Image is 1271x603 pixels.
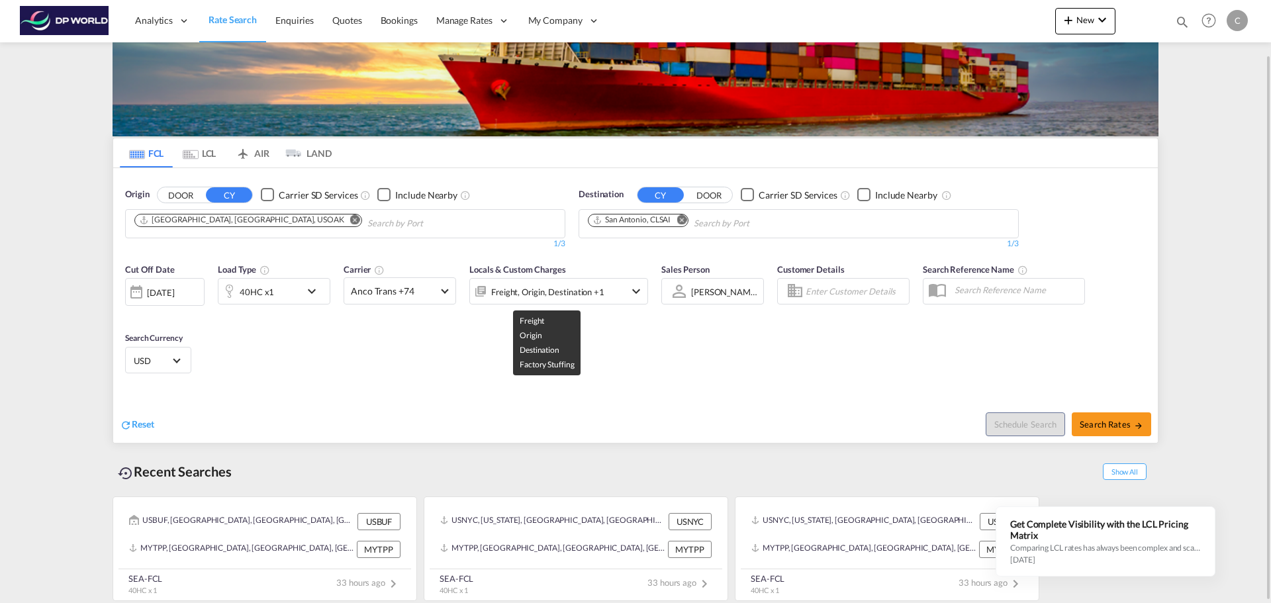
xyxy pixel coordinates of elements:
div: USBUF, Buffalo, NY, United States, North America, Americas [129,513,354,530]
div: USNYC [980,513,1023,530]
button: DOOR [686,187,732,203]
span: Destination [579,188,624,201]
md-icon: Unchecked: Ignores neighbouring ports when fetching rates.Checked : Includes neighbouring ports w... [941,190,952,201]
div: Freight Origin Destination Factory Stuffing [491,283,604,301]
md-tab-item: AIR [226,138,279,167]
md-icon: icon-chevron-right [385,576,401,592]
span: Enquiries [275,15,314,26]
div: USNYC [669,513,712,530]
img: c08ca190194411f088ed0f3ba295208c.png [20,6,109,36]
div: 40HC x1 [240,283,274,301]
div: Oakland, CA, USOAK [139,214,344,226]
div: MYTPP, Tanjung Pelepas, Malaysia, South East Asia, Asia Pacific [751,541,976,558]
div: Include Nearby [875,189,937,202]
div: Freight Origin Destination Factory Stuffingicon-chevron-down [469,278,648,304]
div: SEA-FCL [128,573,162,584]
md-icon: icon-chevron-down [628,283,644,299]
md-icon: Unchecked: Search for CY (Container Yard) services for all selected carriers.Checked : Search for... [840,190,851,201]
button: icon-plus 400-fgNewicon-chevron-down [1055,8,1115,34]
recent-search-card: USNYC, [US_STATE], [GEOGRAPHIC_DATA], [GEOGRAPHIC_DATA], [GEOGRAPHIC_DATA], [GEOGRAPHIC_DATA] USN... [735,496,1039,601]
button: CY [637,187,684,203]
div: icon-refreshReset [120,418,154,432]
button: CY [206,187,252,203]
span: Locals & Custom Charges [469,264,566,275]
div: [DATE] [147,287,174,299]
span: 40HC x 1 [751,586,779,594]
md-icon: icon-chevron-down [304,283,326,299]
md-checkbox: Checkbox No Ink [741,188,837,202]
md-chips-wrap: Chips container. Use arrow keys to select chips. [132,210,498,234]
span: Reset [132,418,154,430]
span: Origin [125,188,149,201]
div: MYTPP [979,541,1023,558]
div: Carrier SD Services [279,189,357,202]
span: Rate Search [209,14,257,25]
md-icon: icon-backup-restore [118,465,134,481]
span: Cut Off Date [125,264,175,275]
recent-search-card: USNYC, [US_STATE], [GEOGRAPHIC_DATA], [GEOGRAPHIC_DATA], [GEOGRAPHIC_DATA], [GEOGRAPHIC_DATA] USN... [424,496,728,601]
span: Sales Person [661,264,710,275]
div: C [1227,10,1248,31]
div: OriginDOOR CY Checkbox No InkUnchecked: Search for CY (Container Yard) services for all selected ... [113,168,1158,443]
div: [PERSON_NAME] [PERSON_NAME] [691,287,827,297]
md-checkbox: Checkbox No Ink [377,188,457,202]
span: Show All [1103,463,1147,480]
md-select: Select Currency: $ USDUnited States Dollar [132,351,184,370]
span: Search Currency [125,333,183,343]
button: Note: By default Schedule search will only considerorigin ports, destination ports and cut off da... [986,412,1065,436]
md-icon: icon-chevron-right [696,576,712,592]
div: MYTPP, Tanjung Pelepas, Malaysia, South East Asia, Asia Pacific [129,541,353,558]
input: Chips input. [694,213,820,234]
div: MYTPP [357,541,400,558]
md-icon: icon-chevron-right [1008,576,1023,592]
md-icon: icon-airplane [235,146,251,156]
md-icon: icon-information-outline [259,265,270,275]
span: 40HC x 1 [128,586,157,594]
div: Help [1198,9,1227,33]
span: 33 hours ago [647,577,712,588]
span: Search Rates [1080,419,1143,430]
md-icon: icon-arrow-right [1134,421,1143,430]
md-icon: icon-plus 400-fg [1060,12,1076,28]
md-tab-item: FCL [120,138,173,167]
span: New [1060,15,1110,25]
md-chips-wrap: Chips container. Use arrow keys to select chips. [586,210,825,234]
md-icon: Unchecked: Search for CY (Container Yard) services for all selected carriers.Checked : Search for... [360,190,371,201]
span: Freight Origin Destination Factory Stuffing [520,316,574,369]
md-icon: Unchecked: Ignores neighbouring ports when fetching rates.Checked : Includes neighbouring ports w... [460,190,471,201]
md-icon: icon-chevron-down [1094,12,1110,28]
md-pagination-wrapper: Use the left and right arrow keys to navigate between tabs [120,138,332,167]
div: Carrier SD Services [759,189,837,202]
span: Manage Rates [436,14,493,27]
md-tab-item: LAND [279,138,332,167]
span: USD [134,355,171,367]
input: Enter Customer Details [806,281,905,301]
div: Press delete to remove this chip. [592,214,673,226]
span: 40HC x 1 [440,586,468,594]
md-icon: The selected Trucker/Carrierwill be displayed in the rate results If the rates are from another f... [374,265,385,275]
div: SEA-FCL [440,573,473,584]
div: Press delete to remove this chip. [139,214,347,226]
md-icon: icon-refresh [120,419,132,431]
span: Search Reference Name [923,264,1028,275]
div: USBUF [357,513,400,530]
span: Anco Trans +74 [351,285,437,298]
md-datepicker: Select [125,304,135,322]
md-tab-item: LCL [173,138,226,167]
button: Search Ratesicon-arrow-right [1072,412,1151,436]
div: Recent Searches [113,457,237,487]
span: 33 hours ago [959,577,1023,588]
div: San Antonio, CLSAI [592,214,671,226]
span: Analytics [135,14,173,27]
md-select: Sales Person: Courtney Dela Vega [690,282,760,301]
div: Include Nearby [395,189,457,202]
md-checkbox: Checkbox No Ink [857,188,937,202]
md-icon: Your search will be saved by the below given name [1017,265,1028,275]
div: MYTPP, Tanjung Pelepas, Malaysia, South East Asia, Asia Pacific [440,541,665,558]
button: Remove [342,214,361,228]
div: 1/3 [125,238,565,250]
md-icon: icon-magnify [1175,15,1190,29]
input: Search Reference Name [948,280,1084,300]
div: MYTPP [668,541,712,558]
